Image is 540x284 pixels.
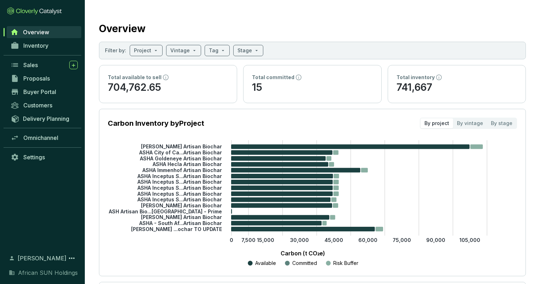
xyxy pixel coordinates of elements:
span: Proposals [23,75,50,82]
p: 704,762.65 [108,81,228,94]
tspan: ASHA Hecla Artisan Biochar [152,161,222,167]
tspan: ASHA Inceptus S...Artisan Biochar [137,196,222,202]
p: Carbon Inventory by Project [108,118,204,128]
tspan: 0 [230,237,233,243]
tspan: [PERSON_NAME] Artisan Biochar [141,214,222,220]
div: segmented control [420,118,517,129]
tspan: 45,000 [324,237,343,243]
tspan: [PERSON_NAME] ...ochar TO UPDATE [131,226,222,232]
p: Risk Buffer [333,260,358,267]
tspan: 90,000 [426,237,445,243]
p: Carbon (t CO₂e) [118,249,487,258]
tspan: [PERSON_NAME] Artisan Biochar [141,202,222,208]
span: Overview [23,29,49,36]
a: Delivery Planning [7,113,81,124]
div: By stage [487,118,516,128]
a: Proposals [7,72,81,84]
span: Inventory [23,42,48,49]
p: Available [255,260,276,267]
span: Buyer Portal [23,88,56,95]
tspan: ASHA Inceptus S...Artisan Biochar [137,190,222,196]
div: By vintage [453,118,487,128]
tspan: 60,000 [358,237,377,243]
tspan: 7,500 [241,237,256,243]
p: Total available to sell [108,74,162,81]
h2: Overview [99,21,146,36]
p: 15 [252,81,372,94]
span: Sales [23,61,38,69]
span: Customers [23,102,52,109]
tspan: 105,000 [459,237,480,243]
span: Delivery Planning [23,115,69,122]
p: Filter by: [105,47,126,54]
p: Total inventory [397,74,435,81]
tspan: 30,000 [290,237,309,243]
p: Committed [292,260,317,267]
div: By project [421,118,453,128]
tspan: ASHA Immenhof Artisan Biochar [142,167,222,173]
tspan: 75,000 [393,237,411,243]
p: 741,667 [397,81,517,94]
tspan: ASHA Inceptus S...Artisan Biochar [137,179,222,185]
tspan: ASHA Inceptus S...Artisan Biochar [137,185,222,191]
tspan: ASHA Inceptus S...Artisan Biochar [137,173,222,179]
a: Omnichannel [7,132,81,144]
a: Customers [7,99,81,111]
a: Settings [7,151,81,163]
tspan: [PERSON_NAME] Artisan Biochar [141,143,222,149]
p: Total committed [252,74,294,81]
a: Inventory [7,40,81,52]
tspan: ASHA - South Af...Artisan Biochar [139,220,222,226]
a: Buyer Portal [7,86,81,98]
span: [PERSON_NAME] [18,254,66,262]
tspan: ASHA Goldeneye Artisan Biochar [140,155,222,161]
span: African SUN Holdings [18,268,78,277]
span: Omnichannel [23,134,58,141]
tspan: ASHA City of Ca...Artisan Biochar [139,149,222,155]
tspan: ASH Artisan Bio...[GEOGRAPHIC_DATA] - Prime [108,208,222,214]
tspan: 15,000 [257,237,274,243]
span: Settings [23,154,45,161]
a: Sales [7,59,81,71]
a: Overview [7,26,81,38]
